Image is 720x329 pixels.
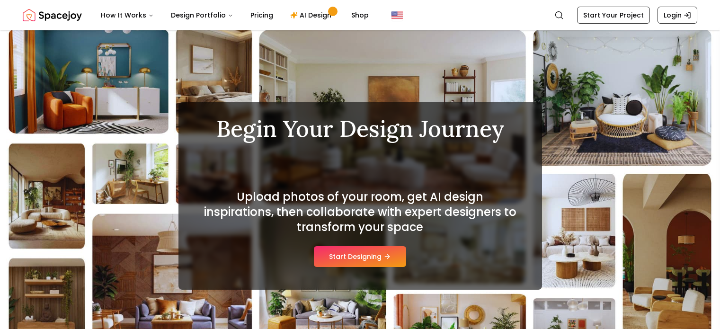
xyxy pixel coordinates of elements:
button: Start Designing [314,246,406,267]
a: AI Design [283,6,342,25]
a: Start Your Project [577,7,650,24]
a: Pricing [243,6,281,25]
a: Shop [344,6,376,25]
img: United States [391,9,403,21]
button: Design Portfolio [163,6,241,25]
h2: Upload photos of your room, get AI design inspirations, then collaborate with expert designers to... [201,189,519,235]
a: Spacejoy [23,6,82,25]
button: How It Works [93,6,161,25]
img: Spacejoy Logo [23,6,82,25]
h1: Begin Your Design Journey [201,117,519,140]
a: Login [658,7,697,24]
nav: Main [93,6,376,25]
